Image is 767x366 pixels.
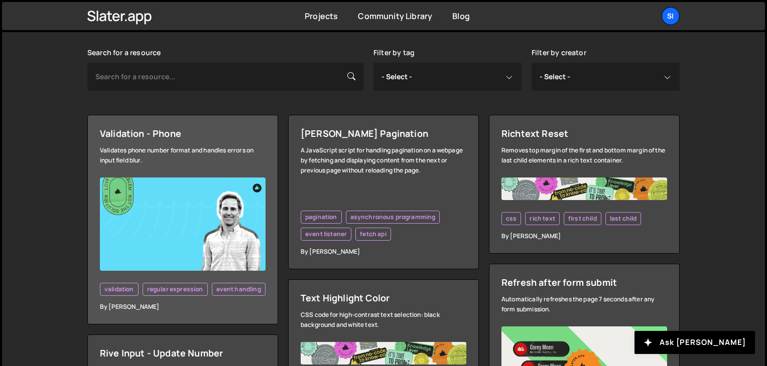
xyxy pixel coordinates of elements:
[87,63,363,91] input: Search for a resource...
[501,231,667,241] div: By [PERSON_NAME]
[301,310,466,330] div: CSS code for high-contrast text selection: black background and white text.
[87,115,278,324] a: Validation - Phone Validates phone number format and handles errors on input field blur. validati...
[100,145,266,165] div: Validates phone number format and handles errors on input field blur.
[501,145,667,165] div: Removes top margin of the first and bottom margin of the last child elements in a rich text conta...
[305,213,337,221] span: pagination
[350,213,436,221] span: asynchronous programming
[532,49,586,57] label: Filter by creator
[147,285,203,293] span: regular expression
[87,49,161,57] label: Search for a resource
[100,177,266,271] img: YT%20-%20Thumb%20(1).png
[358,11,432,22] a: Community Library
[100,127,266,139] div: Validation - Phone
[301,247,466,257] div: By [PERSON_NAME]
[610,215,637,223] span: last child
[100,302,266,312] div: By [PERSON_NAME]
[501,276,667,288] div: Refresh after form submit
[301,127,466,139] div: [PERSON_NAME] Pagination
[373,49,415,57] label: Filter by tag
[662,7,680,25] a: si
[506,215,517,223] span: css
[489,115,680,254] a: Richtext Reset Removes top margin of the first and bottom margin of the last child elements in a ...
[305,11,338,22] a: Projects
[305,230,347,238] span: event listener
[501,177,667,200] img: Frame%20482.jpg
[100,347,266,359] div: Rive Input - Update Number
[530,215,555,223] span: rich text
[301,342,466,364] img: Frame%20482.jpg
[501,127,667,139] div: Richtext Reset
[452,11,470,22] a: Blog
[104,285,134,293] span: validation
[301,292,466,304] div: Text Highlight Color
[301,145,466,175] div: A JavaScript script for handling pagination on a webpage by fetching and displaying content from ...
[568,215,597,223] span: first child
[288,115,479,269] a: [PERSON_NAME] Pagination A JavaScript script for handling pagination on a webpage by fetching and...
[360,230,386,238] span: fetch api
[634,331,755,354] button: Ask [PERSON_NAME]
[501,294,667,314] div: Automatically refreshes the page 7 seconds after any form submission.
[216,285,261,293] span: event handling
